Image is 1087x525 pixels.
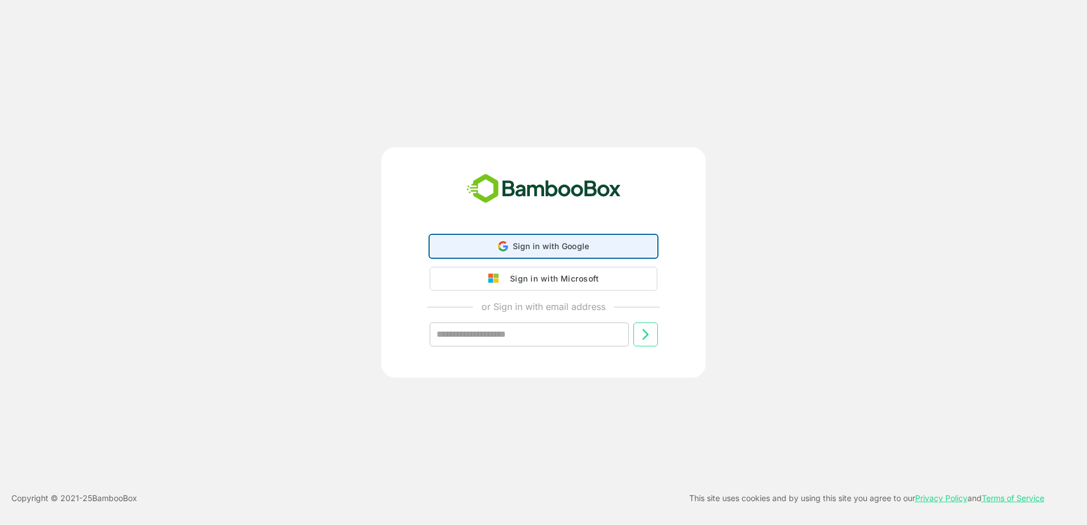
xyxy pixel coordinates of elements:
[689,491,1044,505] p: This site uses cookies and by using this site you agree to our and
[430,235,657,258] div: Sign in with Google
[481,300,606,313] p: or Sign in with email address
[504,271,599,286] div: Sign in with Microsoft
[430,267,657,291] button: Sign in with Microsoft
[915,493,967,503] a: Privacy Policy
[488,274,504,284] img: google
[11,491,137,505] p: Copyright © 2021- 25 BambooBox
[982,493,1044,503] a: Terms of Service
[513,241,590,251] span: Sign in with Google
[460,170,627,208] img: bamboobox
